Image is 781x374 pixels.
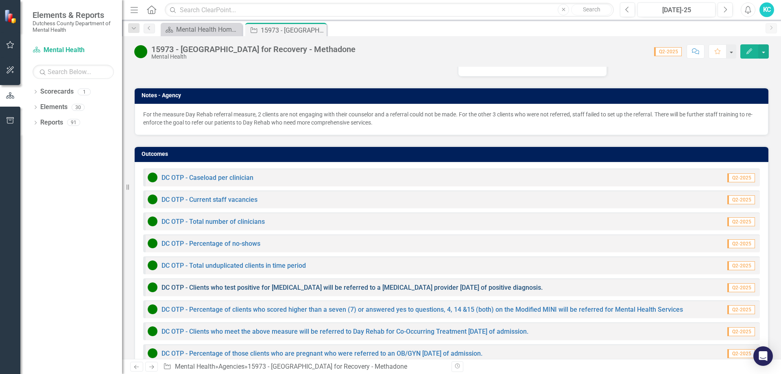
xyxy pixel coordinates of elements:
p: For the measure Day Rehab referral measure, 2 clients are not engaging with their counselor and a... [143,110,760,127]
input: Search ClearPoint... [165,3,614,17]
button: [DATE]-25 [637,2,716,17]
span: Q2-2025 [727,239,755,248]
span: Q2-2025 [727,349,755,358]
input: Search Below... [33,65,114,79]
span: Q2-2025 [654,47,682,56]
img: Active [148,173,157,182]
a: DC OTP - Current staff vacancies [161,196,257,203]
img: Active [148,304,157,314]
div: [DATE]-25 [640,5,713,15]
img: Active [148,217,157,226]
img: Active [148,238,157,248]
div: 1 [78,88,91,95]
a: Mental Health [33,46,114,55]
div: 15973 - [GEOGRAPHIC_DATA] for Recovery - Methadone [261,25,325,35]
img: Active [148,282,157,292]
div: Open Intercom Messenger [753,346,773,366]
img: Active [148,260,157,270]
img: Active [134,45,147,58]
a: Elements [40,103,68,112]
a: DC OTP - Total unduplicated clients in time period [161,262,306,269]
div: Mental Health Home Page [176,24,240,35]
div: Mental Health [151,54,356,60]
a: Agencies [218,363,244,370]
span: Elements & Reports [33,10,114,20]
img: ClearPoint Strategy [4,9,18,24]
span: Q2-2025 [727,173,755,182]
a: DC OTP - Percentage of those clients who are pregnant who were referred to an OB/GYN [DATE] of ad... [161,350,482,357]
a: DC OTP - Caseload per clinician [161,174,253,182]
span: Q2-2025 [727,217,755,226]
a: DC OTP - Total number of clinicians [161,218,265,225]
a: Scorecards [40,87,74,96]
h3: Outcomes [142,151,764,157]
div: » » [163,362,445,372]
a: DC OTP - Percentage of clients who scored higher than a seven (7) or answered yes to questions, 4... [161,306,683,313]
button: KC [759,2,774,17]
a: Reports [40,118,63,127]
a: DC OTP - Clients who test positive for [MEDICAL_DATA] will be referred to a [MEDICAL_DATA] provid... [161,284,543,291]
small: Dutchess County Department of Mental Health [33,20,114,33]
img: Active [148,326,157,336]
div: 15973 - [GEOGRAPHIC_DATA] for Recovery - Methadone [151,45,356,54]
a: Mental Health Home Page [163,24,240,35]
div: 15973 - [GEOGRAPHIC_DATA] for Recovery - Methadone [248,363,407,370]
a: DC OTP - Percentage of no-shows [161,240,260,247]
div: 91 [67,119,80,126]
span: Q2-2025 [727,305,755,314]
span: Search [583,6,600,13]
button: Search [571,4,612,15]
span: Q2-2025 [727,195,755,204]
img: Active [148,195,157,204]
span: Q2-2025 [727,283,755,292]
div: 30 [72,104,85,111]
h3: Notes - Agency [142,92,764,98]
a: Mental Health [175,363,215,370]
span: Q2-2025 [727,327,755,336]
a: DC OTP - Clients who meet the above measure will be referred to Day Rehab for Co-Occurring Treatm... [161,328,528,335]
img: Active [148,348,157,358]
span: Q2-2025 [727,261,755,270]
